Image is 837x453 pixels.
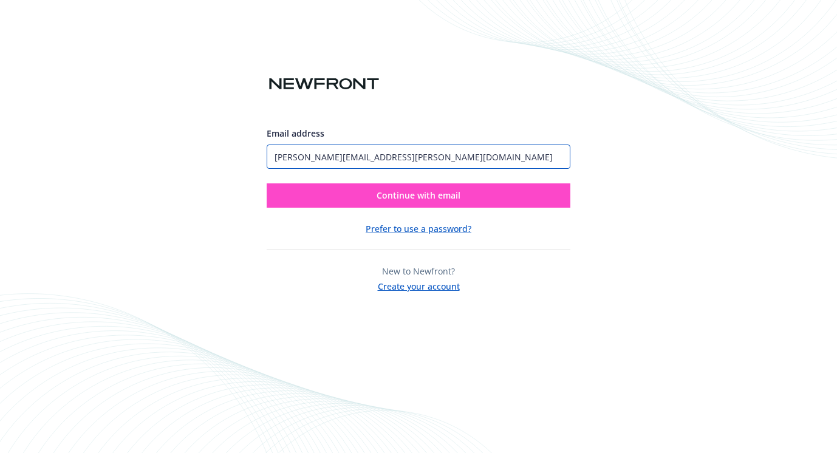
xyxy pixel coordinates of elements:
button: Create your account [378,278,460,293]
span: Email address [267,128,324,139]
span: Continue with email [377,189,460,201]
span: New to Newfront? [382,265,455,277]
button: Prefer to use a password? [366,222,471,235]
img: Newfront logo [267,73,381,95]
input: Enter your email [267,145,570,169]
button: Continue with email [267,183,570,208]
